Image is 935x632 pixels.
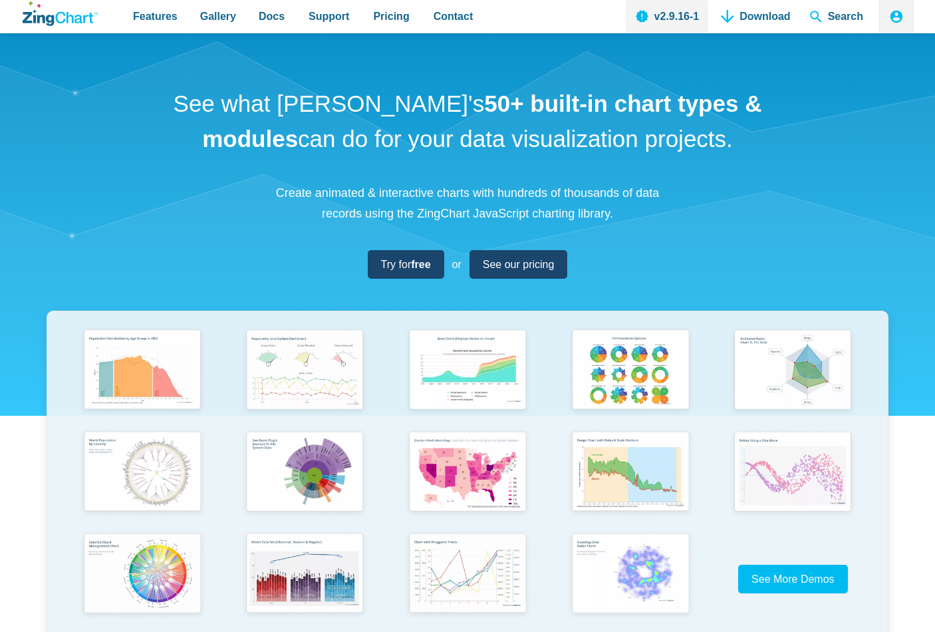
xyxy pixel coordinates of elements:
a: Population Distribution by Age Group in 2052 [61,325,223,426]
span: See More Demos [751,573,835,585]
img: Responsive Live Update Dashboard [239,325,370,418]
strong: free [411,259,430,270]
p: Create animated & interactive charts with hundreds of thousands of data records using the ZingCha... [268,183,667,224]
img: Chart with Draggable Y-Axis [402,528,533,621]
img: Area Chart (Displays Nodes on Hover) [402,325,533,418]
a: Colorful Chord Management Chart [61,528,223,630]
a: Sun Burst Plugin Example ft. File System Data [223,426,386,528]
img: Colorful Chord Management Chart [77,528,207,621]
span: Support [309,7,349,25]
span: Pricing [373,7,409,25]
a: Responsive Live Update Dashboard [223,325,386,426]
span: or [452,255,462,273]
a: See our pricing [469,250,568,279]
a: Election Predictions Map [386,426,549,528]
span: Contact [434,7,473,25]
h1: See what [PERSON_NAME]'s can do for your data visualization projects. [168,86,767,156]
img: Election Predictions Map [402,426,533,520]
span: See our pricing [483,255,555,273]
a: Animated Radar Chart ft. Pet Data [712,325,874,426]
img: Heatmap Over Radar Chart [565,528,696,621]
img: Animated Radar Chart ft. Pet Data [728,325,858,418]
a: Area Chart (Displays Nodes on Hover) [386,325,549,426]
a: Pie Transform Options [549,325,712,426]
a: See More Demos [738,565,848,593]
a: Chart with Draggable Y-Axis [386,528,549,630]
a: Heatmap Over Radar Chart [549,528,712,630]
img: Range Chart with Rultes & Scale Markers [565,426,696,520]
img: Population Distribution by Age Group in 2052 [77,325,207,418]
img: Pie Transform Options [565,325,696,418]
span: Gallery [200,7,236,25]
span: Features [133,7,178,25]
span: Try for [381,255,431,273]
a: Points Along a Sine Wave [712,426,874,528]
a: Range Chart with Rultes & Scale Markers [549,426,712,528]
a: World Population by Country [61,426,223,528]
span: Docs [259,7,285,25]
a: Mixed Data Set (Clustered, Stacked, and Regular) [223,528,386,630]
img: Sun Burst Plugin Example ft. File System Data [239,426,370,519]
img: World Population by Country [77,426,207,520]
img: Points Along a Sine Wave [728,426,858,520]
strong: 50+ built-in chart types & modules [202,90,761,152]
img: Mixed Data Set (Clustered, Stacked, and Regular) [239,528,370,621]
a: Try forfree [368,250,444,279]
a: ZingChart Logo. Click to return to the homepage [23,1,98,26]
